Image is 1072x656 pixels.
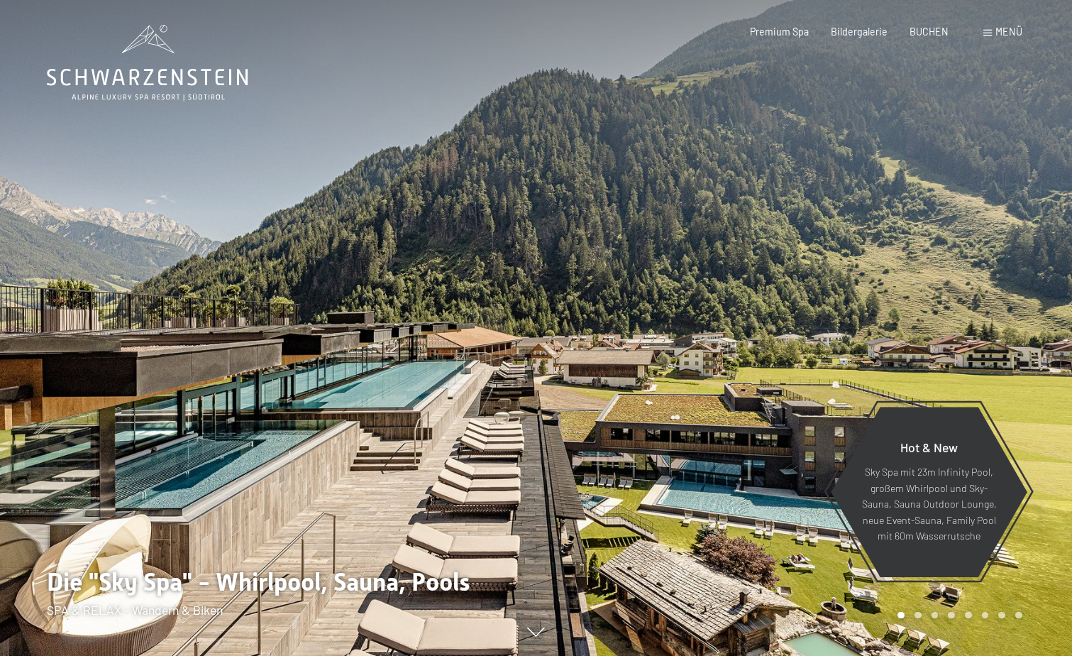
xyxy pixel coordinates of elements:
[897,612,905,619] div: Carousel Page 1 (Current Slide)
[861,464,997,545] p: Sky Spa mit 23m Infinity Pool, großem Whirlpool und Sky-Sauna, Sauna Outdoor Lounge, neue Event-S...
[750,26,809,38] a: Premium Spa
[914,612,922,619] div: Carousel Page 2
[910,26,949,38] a: BUCHEN
[998,612,1005,619] div: Carousel Page 7
[831,26,888,38] a: Bildergalerie
[932,612,939,619] div: Carousel Page 3
[893,612,1022,619] div: Carousel Pagination
[965,612,972,619] div: Carousel Page 5
[830,406,1028,578] a: Hot & New Sky Spa mit 23m Infinity Pool, großem Whirlpool und Sky-Sauna, Sauna Outdoor Lounge, ne...
[1015,612,1022,619] div: Carousel Page 8
[995,26,1022,38] span: Menü
[982,612,989,619] div: Carousel Page 6
[948,612,955,619] div: Carousel Page 4
[900,439,958,455] span: Hot & New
